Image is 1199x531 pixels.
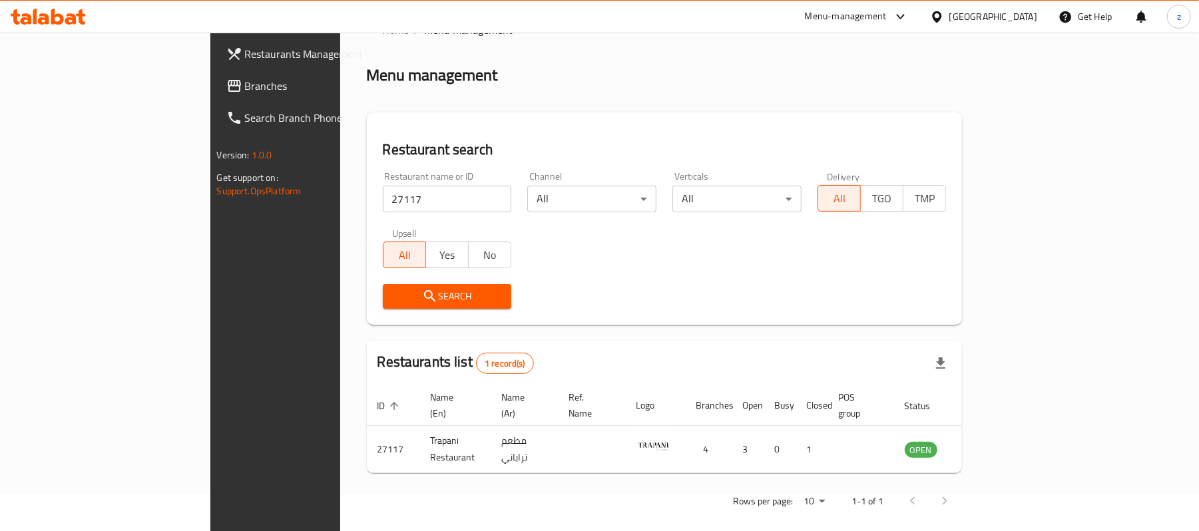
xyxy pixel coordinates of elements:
[949,9,1037,24] div: [GEOGRAPHIC_DATA]
[425,242,469,268] button: Yes
[569,389,610,421] span: Ref. Name
[796,385,828,426] th: Closed
[245,78,400,94] span: Branches
[636,430,670,463] img: Trapani Restaurant
[245,46,400,62] span: Restaurants Management
[420,426,491,473] td: Trapani Restaurant
[903,185,946,212] button: TMP
[383,242,426,268] button: All
[431,246,463,265] span: Yes
[491,426,559,473] td: مطعم تراباني
[383,186,512,212] input: Search for restaurant name or ID..
[431,389,475,421] span: Name (En)
[393,288,501,305] span: Search
[733,493,793,510] p: Rows per page:
[367,385,1010,473] table: enhanced table
[827,172,860,181] label: Delivery
[905,442,937,458] span: OPEN
[425,22,513,38] span: Menu management
[686,426,732,473] td: 4
[686,385,732,426] th: Branches
[383,284,512,309] button: Search
[672,186,802,212] div: All
[415,22,419,38] li: /
[818,185,861,212] button: All
[474,246,506,265] span: No
[502,389,543,421] span: Name (Ar)
[217,169,278,186] span: Get support on:
[909,189,941,208] span: TMP
[468,242,511,268] button: No
[905,442,937,458] div: OPEN
[851,493,883,510] p: 1-1 of 1
[824,189,855,208] span: All
[245,110,400,126] span: Search Branch Phone
[805,9,887,25] div: Menu-management
[732,385,764,426] th: Open
[217,182,302,200] a: Support.OpsPlatform
[377,352,534,374] h2: Restaurants list
[389,246,421,265] span: All
[216,102,411,134] a: Search Branch Phone
[383,140,947,160] h2: Restaurant search
[252,146,272,164] span: 1.0.0
[925,347,957,379] div: Export file
[216,70,411,102] a: Branches
[905,398,948,414] span: Status
[367,65,498,86] h2: Menu management
[527,186,656,212] div: All
[764,426,796,473] td: 0
[477,357,533,370] span: 1 record(s)
[860,185,903,212] button: TGO
[216,38,411,70] a: Restaurants Management
[1177,9,1181,24] span: z
[626,385,686,426] th: Logo
[839,389,878,421] span: POS group
[798,492,830,512] div: Rows per page:
[764,385,796,426] th: Busy
[377,398,403,414] span: ID
[476,353,534,374] div: Total records count
[796,426,828,473] td: 1
[866,189,898,208] span: TGO
[392,228,417,238] label: Upsell
[217,146,250,164] span: Version:
[732,426,764,473] td: 3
